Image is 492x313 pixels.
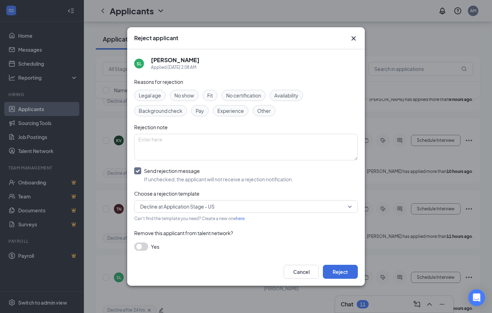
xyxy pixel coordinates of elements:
span: Experience [217,107,244,115]
span: Legal age [139,92,161,99]
div: Applied [DATE] 2:08 AM [151,64,200,71]
span: Background check [139,107,182,115]
span: Reasons for rejection [134,79,183,85]
button: Close [349,34,358,43]
button: Reject [323,265,358,279]
a: here [236,216,245,221]
span: Remove this applicant from talent network? [134,230,233,236]
span: Rejection note [134,124,168,130]
h5: [PERSON_NAME] [151,56,200,64]
span: Availability [274,92,298,99]
span: Decline at Application Stage - US [140,201,215,212]
button: Cancel [284,265,319,279]
span: No show [174,92,194,99]
span: Other [257,107,271,115]
div: Open Intercom Messenger [468,289,485,306]
h3: Reject applicant [134,34,178,42]
span: Can't find the template you need? Create a new one . [134,216,246,221]
svg: Cross [349,34,358,43]
span: Pay [196,107,204,115]
span: No certification [226,92,261,99]
span: Fit [207,92,213,99]
div: SL [137,61,142,67]
span: Choose a rejection template [134,190,200,197]
span: Yes [151,242,159,251]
